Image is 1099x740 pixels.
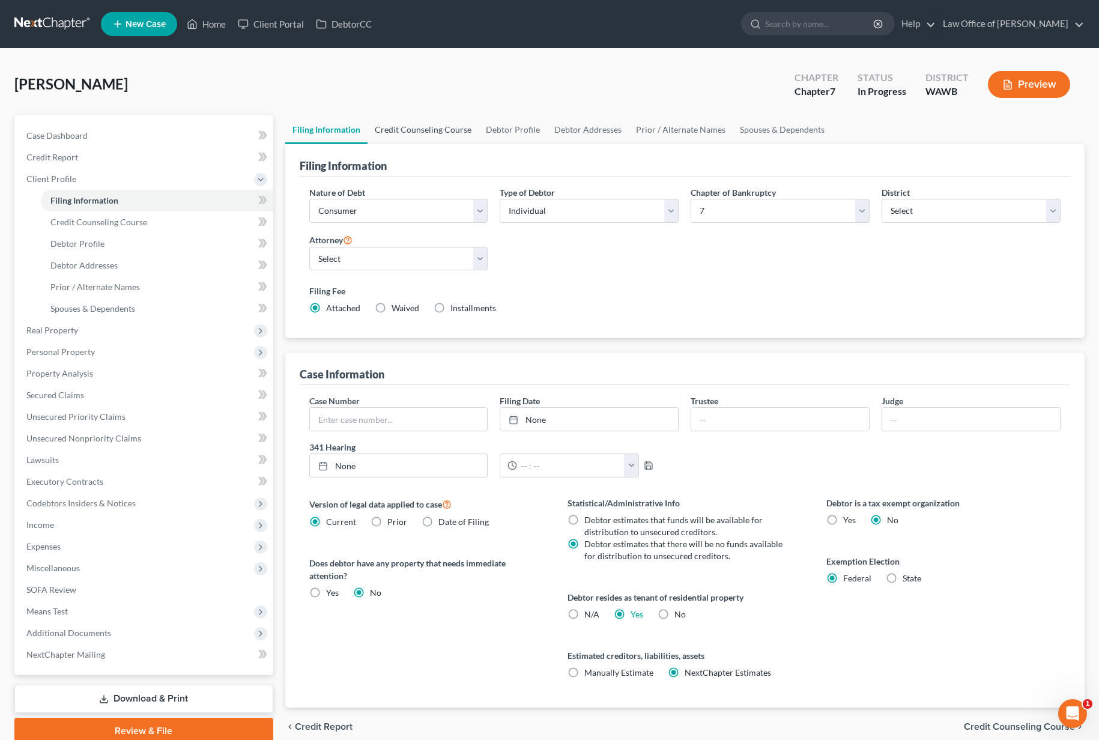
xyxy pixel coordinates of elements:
div: District [925,71,969,85]
label: 341 Hearing [303,441,685,453]
span: Real Property [26,325,78,335]
a: Unsecured Priority Claims [17,406,273,428]
label: Case Number [309,395,360,407]
span: Expenses [26,541,61,551]
a: Filing Information [41,190,273,211]
a: Filing Information [285,115,368,144]
div: In Progress [858,85,906,99]
span: Credit Report [26,152,78,162]
div: Chapter [795,85,838,99]
label: Type of Debtor [500,186,555,199]
a: Download & Print [14,685,273,713]
a: Home [181,13,232,35]
span: Property Analysis [26,368,93,378]
span: 7 [830,85,835,97]
span: New Case [126,20,166,29]
span: Executory Contracts [26,476,103,487]
span: Miscellaneous [26,563,80,573]
label: Attorney [309,232,353,247]
span: Yes [326,587,339,598]
span: SOFA Review [26,584,76,595]
span: Credit Counseling Course [964,722,1075,732]
label: Debtor is a tax exempt organization [826,497,1061,509]
label: Does debtor have any property that needs immediate attention? [309,557,544,582]
label: Filing Fee [309,285,1061,297]
div: Status [858,71,906,85]
a: DebtorCC [310,13,378,35]
button: Preview [988,71,1070,98]
i: chevron_left [285,722,295,732]
a: Secured Claims [17,384,273,406]
a: Debtor Profile [41,233,273,255]
span: No [370,587,381,598]
span: State [903,573,921,583]
label: Debtor resides as tenant of residential property [568,591,802,604]
a: Credit Counseling Course [368,115,479,144]
span: Federal [843,573,871,583]
input: -- [691,408,869,431]
span: NextChapter Estimates [685,667,771,678]
input: -- [882,408,1060,431]
label: Exemption Election [826,555,1061,568]
div: Case Information [300,367,384,381]
a: SOFA Review [17,579,273,601]
span: Income [26,520,54,530]
a: Help [895,13,936,35]
a: None [310,454,488,477]
a: Spouses & Dependents [733,115,832,144]
span: 1 [1083,699,1092,709]
label: Trustee [691,395,718,407]
span: Yes [843,515,856,525]
span: No [887,515,898,525]
span: Attached [326,303,360,313]
a: Executory Contracts [17,471,273,493]
a: Case Dashboard [17,125,273,147]
a: Debtor Profile [479,115,547,144]
div: WAWB [925,85,969,99]
a: Client Portal [232,13,310,35]
span: Debtor estimates that there will be no funds available for distribution to unsecured creditors. [584,539,783,561]
span: No [674,609,686,619]
span: Waived [392,303,419,313]
a: Unsecured Nonpriority Claims [17,428,273,449]
span: Date of Filing [438,517,489,527]
label: Judge [882,395,903,407]
input: Search by name... [765,13,875,35]
span: Means Test [26,606,68,616]
span: Installments [450,303,496,313]
label: Filing Date [500,395,540,407]
span: N/A [584,609,599,619]
div: Filing Information [300,159,387,173]
span: Codebtors Insiders & Notices [26,498,136,508]
span: Prior [387,517,407,527]
button: Credit Counseling Course chevron_right [964,722,1085,732]
span: Personal Property [26,347,95,357]
a: Prior / Alternate Names [41,276,273,298]
span: Client Profile [26,174,76,184]
span: Lawsuits [26,455,59,465]
a: Credit Report [17,147,273,168]
span: Spouses & Dependents [50,303,135,314]
span: Credit Counseling Course [50,217,147,227]
label: Chapter of Bankruptcy [691,186,776,199]
a: Debtor Addresses [547,115,629,144]
a: Lawsuits [17,449,273,471]
span: Secured Claims [26,390,84,400]
div: Chapter [795,71,838,85]
span: Debtor estimates that funds will be available for distribution to unsecured creditors. [584,515,763,537]
label: Version of legal data applied to case [309,497,544,511]
span: Manually Estimate [584,667,653,678]
span: NextChapter Mailing [26,649,105,660]
label: Nature of Debt [309,186,365,199]
a: Yes [631,609,643,619]
iframe: Intercom live chat [1058,699,1087,728]
span: Current [326,517,356,527]
span: Unsecured Priority Claims [26,411,126,422]
a: Law Office of [PERSON_NAME] [937,13,1084,35]
a: Spouses & Dependents [41,298,273,320]
span: Unsecured Nonpriority Claims [26,433,141,443]
label: District [882,186,910,199]
a: Property Analysis [17,363,273,384]
span: Additional Documents [26,628,111,638]
span: [PERSON_NAME] [14,75,128,92]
